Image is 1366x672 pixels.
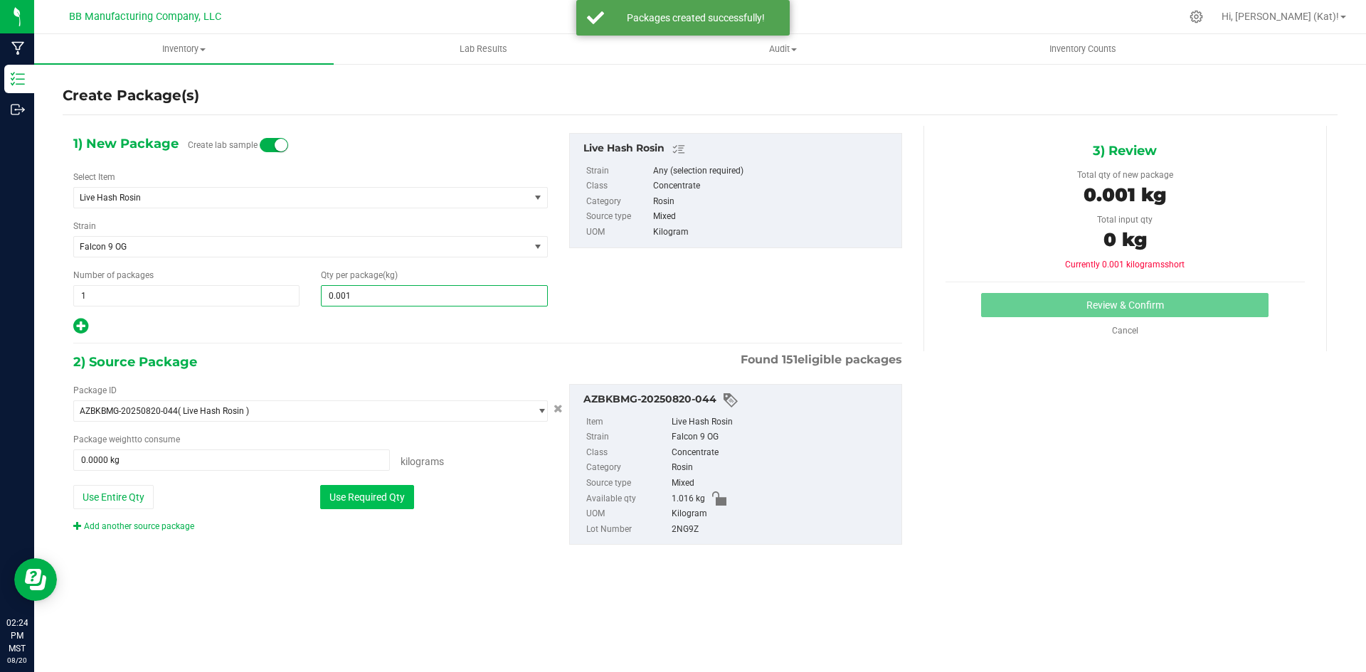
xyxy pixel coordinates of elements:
[80,242,506,252] span: Falcon 9 OG
[741,351,902,368] span: Found eligible packages
[73,351,197,373] span: 2) Source Package
[73,521,194,531] a: Add another source package
[981,293,1269,317] button: Review & Confirm
[1030,43,1135,55] span: Inventory Counts
[529,237,547,257] span: select
[1097,215,1153,225] span: Total input qty
[1065,260,1185,270] span: Currently 0.001 kilograms
[73,171,115,183] label: Select Item
[672,460,894,476] div: Rosin
[653,164,894,179] div: Any (selection required)
[583,392,894,409] div: AZBKBMG-20250820-044
[74,450,389,470] input: 0.0000 kg
[34,43,334,55] span: Inventory
[188,134,258,156] label: Create lab sample
[653,178,894,194] div: Concentrate
[586,430,669,445] label: Strain
[586,460,669,476] label: Category
[6,655,28,666] p: 08/20
[672,491,705,507] span: 1.016 kg
[69,11,221,23] span: BB Manufacturing Company, LLC
[653,209,894,225] div: Mixed
[1093,140,1157,161] span: 3) Review
[672,445,894,461] div: Concentrate
[1112,326,1138,336] a: Cancel
[63,85,199,106] h4: Create Package(s)
[73,385,117,395] span: Package ID
[933,34,1233,64] a: Inventory Counts
[34,34,334,64] a: Inventory
[6,617,28,655] p: 02:24 PM MST
[672,506,894,522] div: Kilogram
[586,194,650,210] label: Category
[80,406,178,416] span: AZBKBMG-20250820-044
[653,225,894,240] div: Kilogram
[586,415,669,430] label: Item
[586,209,650,225] label: Source type
[653,194,894,210] div: Rosin
[586,178,650,194] label: Class
[383,270,398,280] span: (kg)
[529,401,547,421] span: select
[1077,170,1173,180] span: Total qty of new package
[109,434,134,444] span: weight
[672,430,894,445] div: Falcon 9 OG
[583,141,894,158] div: Live Hash Rosin
[586,225,650,240] label: UOM
[320,485,414,509] button: Use Required Qty
[586,522,669,538] label: Lot Number
[634,43,932,55] span: Audit
[1084,183,1166,206] span: 0.001 kg
[549,399,567,420] button: Cancel button
[529,188,547,208] span: select
[672,476,894,491] div: Mixed
[80,193,506,203] span: Live Hash Rosin
[73,270,154,280] span: Number of packages
[1187,10,1205,23] div: Manage settings
[1165,260,1185,270] span: short
[440,43,526,55] span: Lab Results
[633,34,933,64] a: Audit
[672,522,894,538] div: 2NG9Z
[334,34,633,64] a: Lab Results
[73,434,180,444] span: Package to consume
[672,415,894,430] div: Live Hash Rosin
[782,353,798,366] span: 151
[178,406,249,416] span: ( Live Hash Rosin )
[73,133,179,154] span: 1) New Package
[321,270,398,280] span: Qty per package
[612,11,779,25] div: Packages created successfully!
[73,220,96,233] label: Strain
[73,485,154,509] button: Use Entire Qty
[74,286,299,306] input: 1
[586,476,669,491] label: Source type
[11,41,25,55] inline-svg: Manufacturing
[586,445,669,461] label: Class
[586,164,650,179] label: Strain
[1222,11,1339,22] span: Hi, [PERSON_NAME] (Kat)!
[11,102,25,117] inline-svg: Outbound
[1103,228,1147,251] span: 0 kg
[73,324,88,334] span: Add new output
[401,456,444,467] span: Kilograms
[11,72,25,86] inline-svg: Inventory
[586,491,669,507] label: Available qty
[586,506,669,522] label: UOM
[14,558,57,601] iframe: Resource center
